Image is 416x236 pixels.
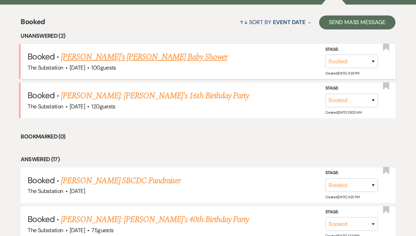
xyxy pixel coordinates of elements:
[61,51,227,63] a: [PERSON_NAME]'s [PERSON_NAME] Baby Shower
[273,19,305,26] span: Event Date
[325,169,378,177] label: Stage:
[325,195,360,199] span: Created: [DATE] 4:20 PM
[319,15,395,29] button: Send Mass Message
[91,64,116,71] span: 100 guests
[28,64,63,71] span: The Substation
[61,213,249,226] a: [PERSON_NAME]: [PERSON_NAME]'s 40th Birthday Party
[91,227,113,234] span: 75 guests
[240,19,248,26] span: ↑↓
[28,103,63,110] span: The Substation
[28,187,63,195] span: The Substation
[28,214,54,224] span: Booked
[28,51,54,62] span: Booked
[28,175,54,186] span: Booked
[61,90,249,102] a: [PERSON_NAME]: [PERSON_NAME]'s 16th Birthday Party
[21,31,395,41] li: Unanswered (2)
[325,110,361,115] span: Created: [DATE] 10:00 AM
[325,71,359,76] span: Created: [DATE] 4:29 PM
[91,103,115,110] span: 120 guests
[21,155,395,164] li: Answered (17)
[28,90,54,101] span: Booked
[70,227,85,234] span: [DATE]
[21,132,395,141] li: Bookmarked (0)
[325,208,378,216] label: Stage:
[21,16,45,31] span: Booked
[325,46,378,53] label: Stage:
[61,174,181,187] a: [PERSON_NAME] SBCDC Fundraiser
[325,85,378,92] label: Stage:
[70,187,85,195] span: [DATE]
[237,13,314,31] button: Sort By Event Date
[70,103,85,110] span: [DATE]
[70,64,85,71] span: [DATE]
[28,227,63,234] span: The Substation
